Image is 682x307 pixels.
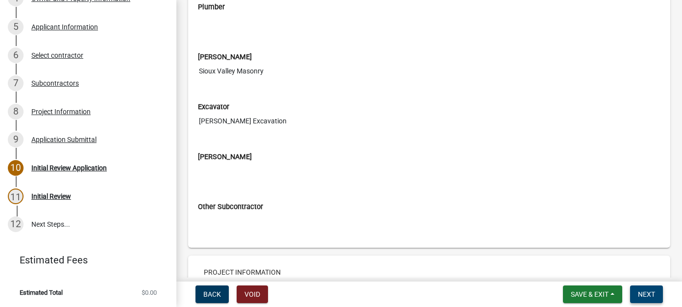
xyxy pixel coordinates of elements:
label: [PERSON_NAME] [198,154,252,161]
div: 11 [8,189,24,204]
div: Applicant Information [31,24,98,30]
div: 5 [8,19,24,35]
button: Project Information [196,263,289,281]
button: Save & Exit [563,285,622,303]
label: Other Subcontractor [198,204,263,211]
span: Next [638,290,655,298]
span: Estimated Total [20,289,63,296]
div: Initial Review [31,193,71,200]
span: $0.00 [142,289,157,296]
div: 12 [8,216,24,232]
div: 6 [8,47,24,63]
a: Estimated Fees [8,250,161,270]
div: 8 [8,104,24,119]
button: Void [237,285,268,303]
div: Project Information [31,108,91,115]
div: Application Submittal [31,136,97,143]
label: Plumber [198,4,225,11]
button: Back [195,285,229,303]
label: Excavator [198,104,229,111]
button: Next [630,285,663,303]
span: Back [203,290,221,298]
span: Save & Exit [571,290,609,298]
div: 7 [8,75,24,91]
div: Initial Review Application [31,165,107,171]
div: Subcontractors [31,80,79,87]
label: [PERSON_NAME] [198,54,252,61]
div: Select contractor [31,52,83,59]
div: 10 [8,160,24,176]
div: 9 [8,132,24,147]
